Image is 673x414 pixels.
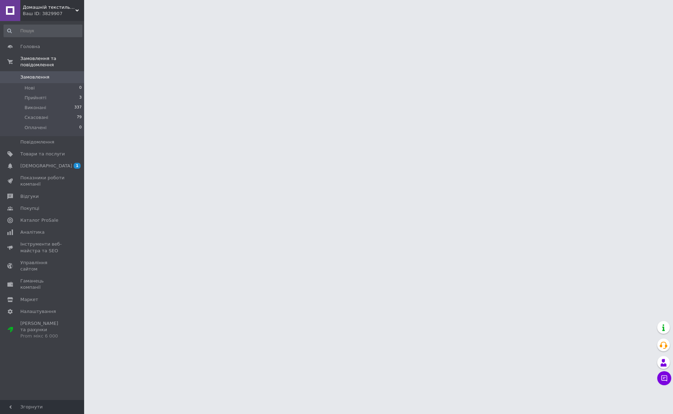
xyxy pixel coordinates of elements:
[25,105,46,111] span: Виконані
[23,11,84,17] div: Ваш ID: 3829907
[4,25,82,37] input: Пошук
[20,260,65,272] span: Управління сайтом
[25,114,48,121] span: Скасовані
[23,4,75,11] span: Домашній текстиль UA
[20,217,58,223] span: Каталог ProSale
[20,163,72,169] span: [DEMOGRAPHIC_DATA]
[20,308,56,315] span: Налаштування
[20,333,65,339] div: Prom мікс 6 000
[20,320,65,340] span: [PERSON_NAME] та рахунки
[25,125,47,131] span: Оплачені
[20,55,84,68] span: Замовлення та повідомлення
[25,85,35,91] span: Нові
[20,175,65,187] span: Показники роботи компанії
[74,163,81,169] span: 1
[20,74,49,80] span: Замовлення
[20,278,65,291] span: Гаманець компанії
[20,151,65,157] span: Товари та послуги
[20,229,45,235] span: Аналітика
[657,371,671,385] button: Чат з покупцем
[74,105,82,111] span: 337
[79,95,82,101] span: 3
[20,193,39,200] span: Відгуки
[20,44,40,50] span: Головна
[20,241,65,254] span: Інструменти веб-майстра та SEO
[79,125,82,131] span: 0
[77,114,82,121] span: 79
[20,296,38,303] span: Маркет
[79,85,82,91] span: 0
[20,205,39,212] span: Покупці
[25,95,46,101] span: Прийняті
[20,139,54,145] span: Повідомлення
